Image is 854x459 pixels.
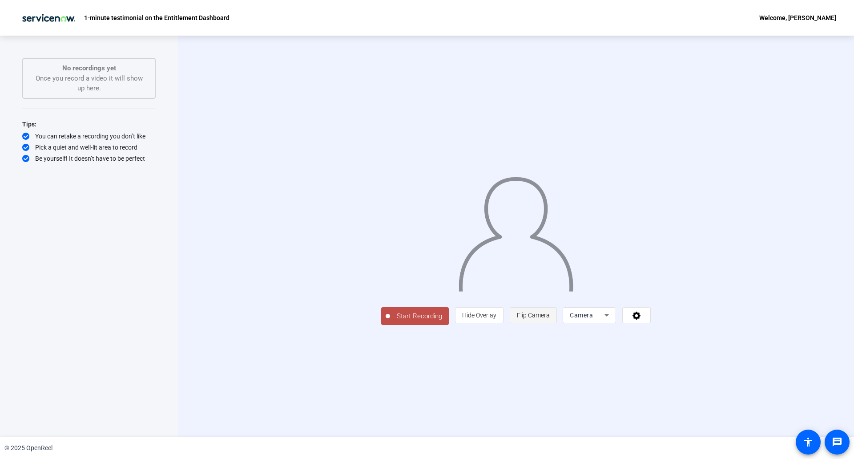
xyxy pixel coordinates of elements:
p: No recordings yet [32,63,146,73]
div: You can retake a recording you don’t like [22,132,156,141]
mat-icon: message [832,437,842,447]
span: Start Recording [390,311,449,321]
button: Flip Camera [510,307,557,323]
img: overlay [458,170,574,292]
span: Flip Camera [517,312,550,319]
div: Welcome, [PERSON_NAME] [759,12,836,23]
img: OpenReel logo [18,9,80,27]
div: Once you record a video it will show up here. [32,63,146,93]
p: 1-minute testimonial on the Entitlement Dashboard [84,12,230,23]
div: Pick a quiet and well-lit area to record [22,143,156,152]
div: Tips: [22,119,156,130]
button: Hide Overlay [455,307,504,323]
span: Camera [570,312,593,319]
div: © 2025 OpenReel [4,443,52,453]
div: Be yourself! It doesn’t have to be perfect [22,154,156,163]
mat-icon: accessibility [803,437,814,447]
button: Start Recording [381,307,449,325]
span: Hide Overlay [462,312,496,319]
